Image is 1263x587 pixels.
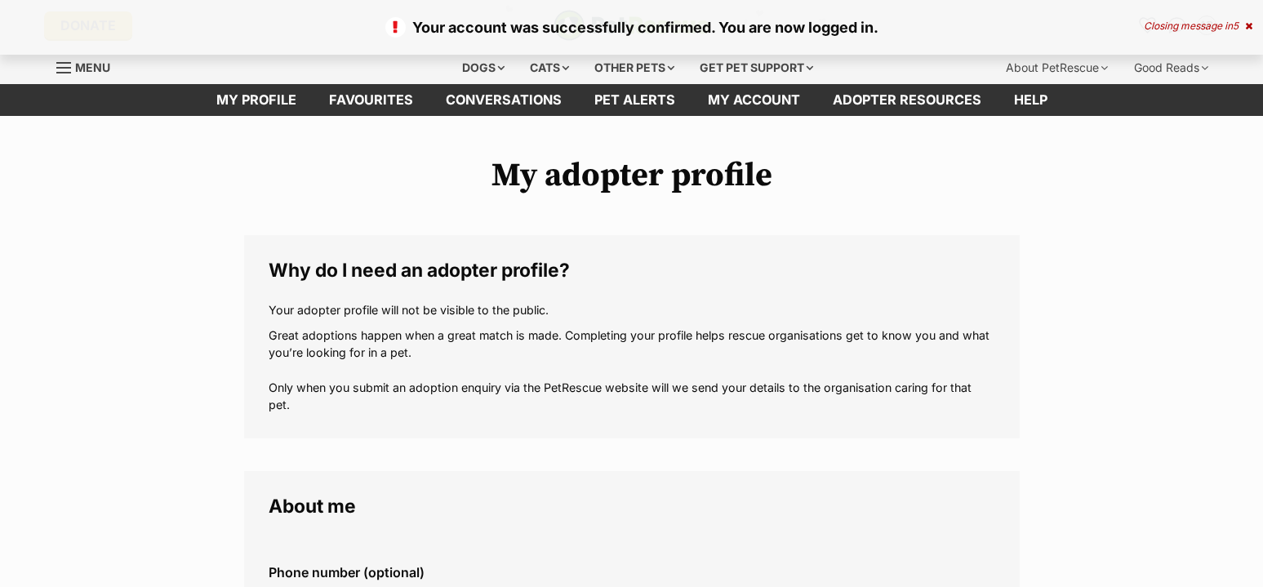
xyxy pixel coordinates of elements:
[1123,51,1220,84] div: Good Reads
[451,51,516,84] div: Dogs
[583,51,686,84] div: Other pets
[692,84,816,116] a: My account
[244,157,1020,194] h1: My adopter profile
[816,84,998,116] a: Adopter resources
[994,51,1119,84] div: About PetRescue
[269,301,995,318] p: Your adopter profile will not be visible to the public.
[313,84,429,116] a: Favourites
[56,51,122,81] a: Menu
[688,51,825,84] div: Get pet support
[429,84,578,116] a: conversations
[269,327,995,414] p: Great adoptions happen when a great match is made. Completing your profile helps rescue organisat...
[998,84,1064,116] a: Help
[244,235,1020,438] fieldset: Why do I need an adopter profile?
[200,84,313,116] a: My profile
[578,84,692,116] a: Pet alerts
[75,60,110,74] span: Menu
[518,51,580,84] div: Cats
[269,496,995,517] legend: About me
[269,260,995,281] legend: Why do I need an adopter profile?
[269,565,995,580] label: Phone number (optional)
